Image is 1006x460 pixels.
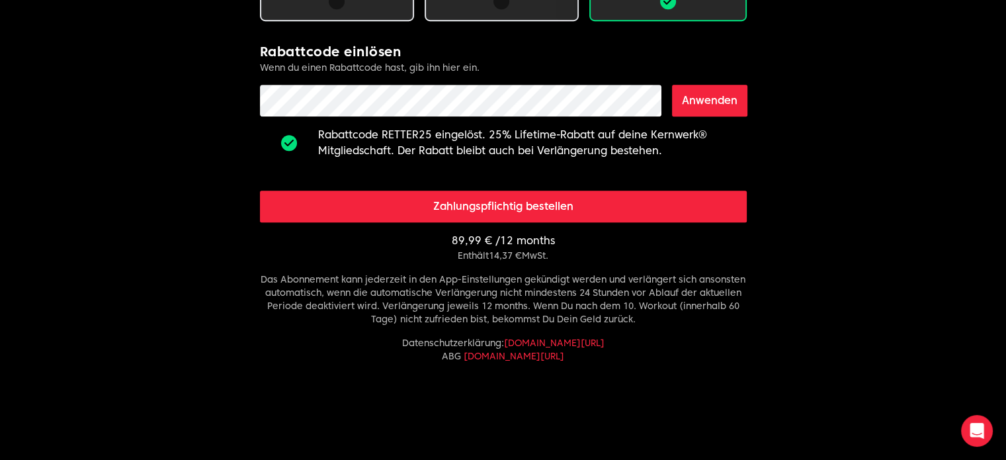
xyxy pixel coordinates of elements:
[260,273,747,326] p: Das Abonnement kann jederzeit in den App-Einstellungen gekündigt werden und verlängert sich anson...
[504,338,605,348] a: [DOMAIN_NAME][URL]
[961,415,993,447] div: Open Intercom Messenger
[672,85,747,116] button: Anwenden
[260,42,747,61] h2: Rabattcode einlösen
[260,191,747,222] button: Zahlungspflichtig bestellen
[464,351,564,361] a: [DOMAIN_NAME][URL]
[260,336,747,363] p: Datenschutzerklärung : ABG
[318,127,747,159] p: Rabattcode RETTER25 eingelöst. 25% Lifetime-Rabatt auf deine Kernwerk® Mitgliedschaft. Der Rabatt...
[260,249,747,262] p: Enthält 14,37 € MwSt.
[260,61,747,74] p: Wenn du einen Rabattcode hast, gib ihn hier ein.
[260,233,747,249] p: 89,99 € / 12 months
